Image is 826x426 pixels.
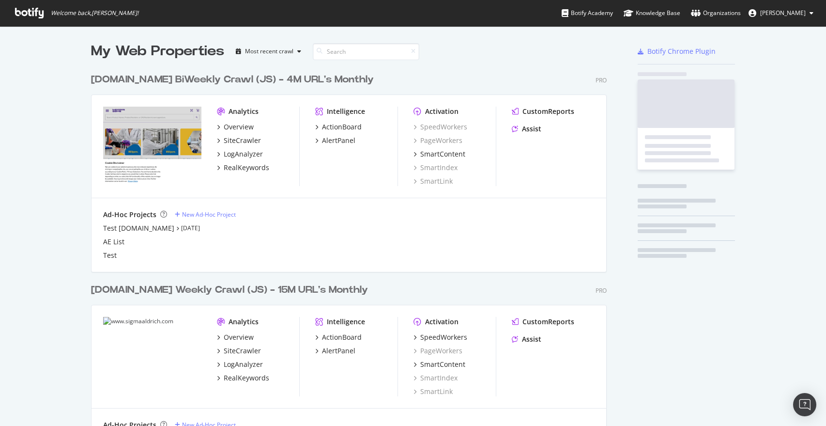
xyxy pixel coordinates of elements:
a: CustomReports [512,317,574,327]
div: SmartContent [420,149,465,159]
div: Activation [425,317,459,327]
div: LogAnalyzer [224,149,263,159]
div: Analytics [229,107,259,116]
span: Andres Perea [760,9,806,17]
a: [DATE] [181,224,200,232]
a: SmartLink [413,176,453,186]
div: RealKeywords [224,163,269,173]
a: Botify Chrome Plugin [638,47,716,56]
button: [PERSON_NAME] [741,5,821,21]
div: My Web Properties [91,42,224,61]
div: SiteCrawler [224,346,261,356]
a: SpeedWorkers [413,122,467,132]
a: Overview [217,122,254,132]
a: LogAnalyzer [217,149,263,159]
a: RealKeywords [217,373,269,383]
div: Overview [224,122,254,132]
div: Open Intercom Messenger [793,393,816,416]
a: AE List [103,237,124,247]
div: Pro [596,286,607,295]
div: Knowledge Base [624,8,680,18]
input: Search [313,43,419,60]
div: CustomReports [522,107,574,116]
div: [DOMAIN_NAME] Weekly Crawl (JS) - 15M URL's Monthly [91,283,368,297]
div: Ad-Hoc Projects [103,210,156,220]
div: CustomReports [522,317,574,327]
button: Most recent crawl [232,44,305,59]
div: ActionBoard [322,122,362,132]
div: Most recent crawl [245,48,293,54]
a: AlertPanel [315,136,355,145]
img: www.sigmaaldrich.com [103,317,201,396]
a: ActionBoard [315,332,362,342]
a: SmartContent [413,149,465,159]
a: SmartIndex [413,373,458,383]
div: Botify Academy [562,8,613,18]
div: SpeedWorkers [420,332,467,342]
div: AlertPanel [322,346,355,356]
div: Assist [522,334,541,344]
div: AlertPanel [322,136,355,145]
div: SmartContent [420,360,465,369]
div: ActionBoard [322,332,362,342]
div: LogAnalyzer [224,360,263,369]
a: PageWorkers [413,346,462,356]
a: LogAnalyzer [217,360,263,369]
div: [DOMAIN_NAME] BiWeekly Crawl (JS) - 4M URL's Monthly [91,73,374,87]
a: SmartContent [413,360,465,369]
a: Test [103,251,117,260]
div: Organizations [691,8,741,18]
a: CustomReports [512,107,574,116]
div: Intelligence [327,107,365,116]
a: AlertPanel [315,346,355,356]
div: SiteCrawler [224,136,261,145]
div: Assist [522,124,541,134]
div: Botify Chrome Plugin [647,47,716,56]
div: RealKeywords [224,373,269,383]
a: Overview [217,332,254,342]
a: SmartIndex [413,163,458,173]
a: Test [DOMAIN_NAME] [103,223,174,233]
div: Pro [596,76,607,84]
a: ActionBoard [315,122,362,132]
a: Assist [512,334,541,344]
a: RealKeywords [217,163,269,173]
a: [DOMAIN_NAME] BiWeekly Crawl (JS) - 4M URL's Monthly [91,73,378,87]
a: SpeedWorkers [413,332,467,342]
div: New Ad-Hoc Project [182,210,236,219]
a: PageWorkers [413,136,462,145]
a: SmartLink [413,387,453,396]
div: Activation [425,107,459,116]
span: Welcome back, [PERSON_NAME] ! [51,9,138,17]
a: SiteCrawler [217,346,261,356]
a: Assist [512,124,541,134]
a: New Ad-Hoc Project [175,210,236,219]
img: merckmillipore.com [103,107,201,185]
div: Overview [224,332,254,342]
div: Intelligence [327,317,365,327]
a: [DOMAIN_NAME] Weekly Crawl (JS) - 15M URL's Monthly [91,283,372,297]
a: SiteCrawler [217,136,261,145]
div: Analytics [229,317,259,327]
